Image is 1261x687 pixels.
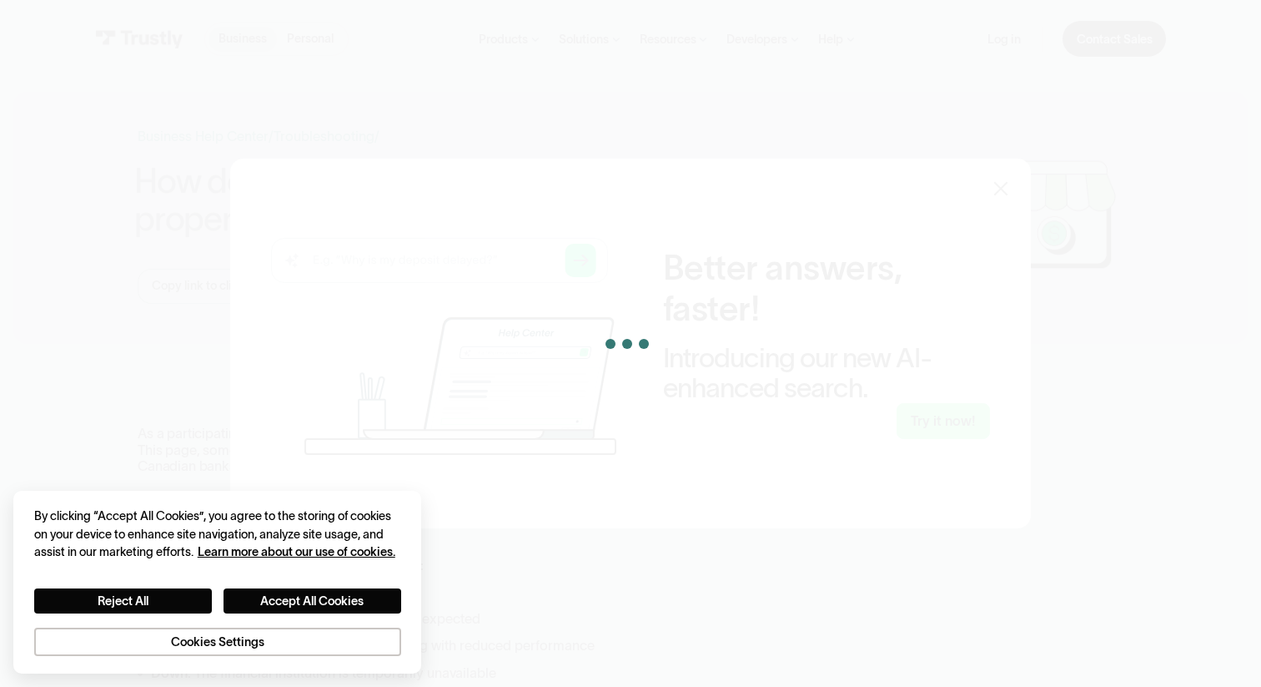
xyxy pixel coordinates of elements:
[34,508,401,656] div: Privacy
[34,588,212,614] button: Reject All
[13,491,421,674] div: Cookie banner
[34,628,401,657] button: Cookies Settings
[34,508,401,561] div: By clicking “Accept All Cookies”, you agree to the storing of cookies on your device to enhance s...
[198,545,395,558] a: More information about your privacy, opens in a new tab
[224,588,401,614] button: Accept All Cookies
